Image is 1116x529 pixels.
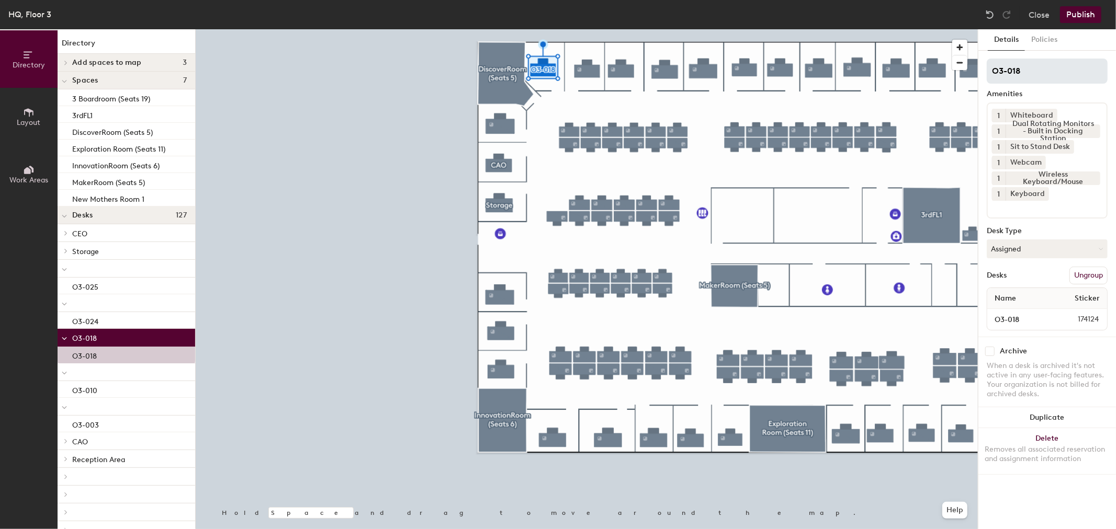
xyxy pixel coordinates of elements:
button: Duplicate [978,407,1116,428]
span: 1 [998,157,1000,168]
p: O3-010 [72,383,97,395]
span: O3-018 [72,334,97,343]
button: 1 [992,140,1006,154]
p: O3-025 [72,280,98,292]
span: 7 [183,76,187,85]
p: MakerRoom (Seats 5) [72,175,145,187]
span: 1 [998,126,1000,137]
button: 1 [992,109,1006,122]
span: Name [989,289,1021,308]
button: 1 [992,124,1006,138]
p: Exploration Room (Seats 11) [72,142,165,154]
span: Spaces [72,76,98,85]
span: 174124 [1053,314,1105,325]
button: Assigned [987,239,1108,258]
span: 127 [176,211,187,220]
button: Publish [1060,6,1101,23]
span: Add spaces to map [72,59,142,67]
span: 1 [998,173,1000,184]
span: Sticker [1069,289,1105,308]
p: 3rdFL1 [72,108,93,120]
button: 1 [992,156,1006,169]
div: Wireless Keyboard/Mouse [1006,171,1100,185]
p: New Mothers Room 1 [72,192,144,204]
span: CAO [72,438,88,446]
p: 3 Boardroom (Seats 19) [72,91,150,103]
button: Help [942,502,967,519]
p: O3-018 [72,349,97,361]
span: Desks [72,211,93,220]
h1: Directory [58,38,195,54]
span: 1 [998,142,1000,153]
button: Ungroup [1069,267,1108,284]
img: Undo [985,9,995,20]
button: Details [988,29,1025,51]
span: Reception Area [72,455,125,464]
span: CEO [72,229,87,238]
button: 1 [992,187,1006,201]
span: 3 [183,59,187,67]
button: Close [1029,6,1050,23]
div: Removes all associated reservation and assignment information [985,445,1110,464]
p: DiscoverRoom (Seats 5) [72,125,153,137]
div: When a desk is archived it's not active in any user-facing features. Your organization is not bil... [987,361,1108,399]
span: Work Areas [9,176,48,185]
img: Redo [1001,9,1012,20]
span: 1 [998,110,1000,121]
div: Dual Rotating Monitors - Built in Docking Station [1006,124,1100,138]
div: Desk Type [987,227,1108,235]
button: Policies [1025,29,1064,51]
span: Directory [13,61,45,70]
button: 1 [992,171,1006,185]
div: Amenities [987,90,1108,98]
p: InnovationRoom (Seats 6) [72,158,160,170]
span: 1 [998,189,1000,200]
span: Layout [17,118,41,127]
div: Webcam [1006,156,1046,169]
p: O3-003 [72,418,99,430]
div: Keyboard [1006,187,1049,201]
span: Storage [72,247,99,256]
p: O3-024 [72,314,98,326]
div: HQ, Floor 3 [8,8,51,21]
div: Whiteboard [1006,109,1057,122]
div: Desks [987,271,1007,280]
div: Archive [1000,347,1027,355]
div: Sit to Stand Desk [1006,140,1074,154]
button: DeleteRemoves all associated reservation and assignment information [978,428,1116,474]
input: Unnamed desk [989,312,1053,327]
